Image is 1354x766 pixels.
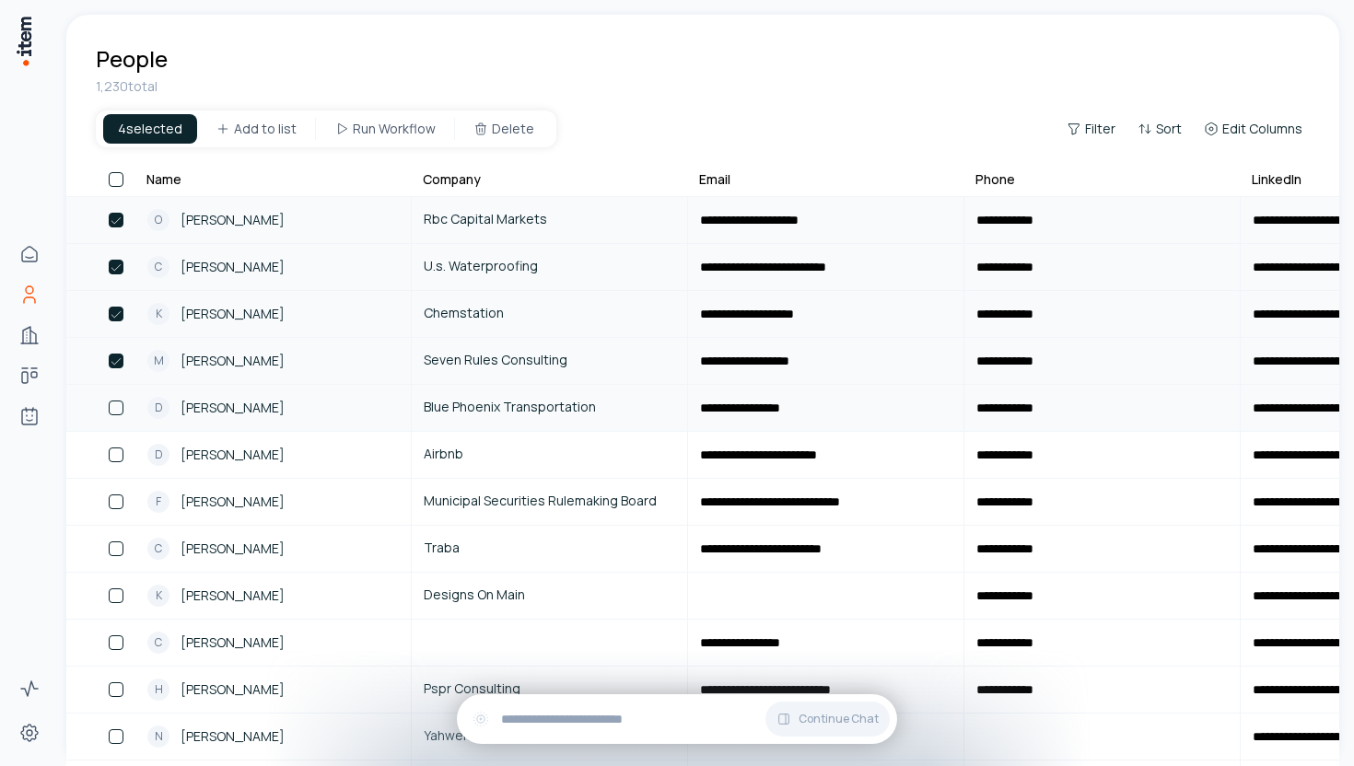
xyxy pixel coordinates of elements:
[11,398,48,435] a: Agents
[11,714,48,751] a: Settings
[1196,116,1310,142] button: Edit Columns
[103,114,197,144] div: 4 selected
[181,351,285,371] span: [PERSON_NAME]
[424,350,675,370] span: Seven Rules Consulting
[136,386,410,430] a: D[PERSON_NAME]
[424,256,675,276] span: U.s. Waterproofing
[147,679,169,701] div: H
[413,480,686,524] a: Municipal Securities Rulemaking Board
[96,44,168,74] h1: People
[15,15,33,67] img: Item Brain Logo
[413,527,686,571] a: Traba
[147,538,169,560] div: C
[413,292,686,336] a: Chemstation
[136,433,410,477] a: D[PERSON_NAME]
[424,303,675,323] span: Chemstation
[136,292,410,336] a: K[PERSON_NAME]
[136,667,410,712] a: H[PERSON_NAME]
[320,114,450,144] button: Run Workflow
[181,257,285,277] span: [PERSON_NAME]
[181,679,285,700] span: [PERSON_NAME]
[11,236,48,273] a: Home
[96,77,1310,96] div: 1,230 total
[11,357,48,394] a: Deals
[459,114,549,144] button: Delete
[1222,120,1302,138] span: Edit Columns
[413,198,686,242] a: Rbc Capital Markets
[424,397,675,417] span: Blue Phoenix Transportation
[181,445,285,465] span: [PERSON_NAME]
[181,539,285,559] span: [PERSON_NAME]
[413,386,686,430] a: Blue Phoenix Transportation
[413,339,686,383] a: Seven Rules Consulting
[181,492,285,512] span: [PERSON_NAME]
[136,574,410,618] a: K[PERSON_NAME]
[424,725,675,746] span: Yahweh Properties
[413,574,686,618] a: Designs On Main
[136,480,410,524] a: F[PERSON_NAME]
[136,527,410,571] a: C[PERSON_NAME]
[699,170,730,189] div: Email
[1059,116,1123,142] button: Filter
[413,433,686,477] a: Airbnb
[1085,120,1115,138] span: Filter
[147,585,169,607] div: K
[147,632,169,654] div: C
[181,210,285,230] span: [PERSON_NAME]
[1130,116,1189,142] button: Sort
[147,209,169,231] div: O
[136,621,410,665] a: C[PERSON_NAME]
[424,491,675,511] span: Municipal Securities Rulemaking Board
[181,726,285,747] span: [PERSON_NAME]
[424,444,675,464] span: Airbnb
[181,586,285,606] span: [PERSON_NAME]
[424,209,675,229] span: Rbc Capital Markets
[147,725,169,748] div: N
[413,714,686,759] a: Yahweh Properties
[136,198,410,242] a: O[PERSON_NAME]
[975,170,1015,189] div: Phone
[181,304,285,324] span: [PERSON_NAME]
[413,245,686,289] a: U.s. Waterproofing
[147,350,169,372] div: M
[147,256,169,278] div: C
[181,398,285,418] span: [PERSON_NAME]
[147,444,169,466] div: D
[181,633,285,653] span: [PERSON_NAME]
[136,714,410,759] a: N[PERSON_NAME]
[11,276,48,313] a: People
[146,170,181,189] div: Name
[136,339,410,383] a: M[PERSON_NAME]
[1252,170,1301,189] div: LinkedIn
[136,245,410,289] a: C[PERSON_NAME]
[147,303,169,325] div: K
[11,317,48,354] a: Companies
[765,702,890,737] button: Continue Chat
[201,114,311,144] button: Add to list
[423,170,481,189] div: Company
[147,397,169,419] div: D
[413,667,686,712] a: Pspr Consulting
[424,585,675,605] span: Designs On Main
[457,694,897,744] div: Continue Chat
[424,679,675,699] span: Pspr Consulting
[11,670,48,707] a: Activity
[147,491,169,513] div: F
[799,712,879,726] span: Continue Chat
[424,538,675,558] span: Traba
[1156,120,1182,138] span: Sort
